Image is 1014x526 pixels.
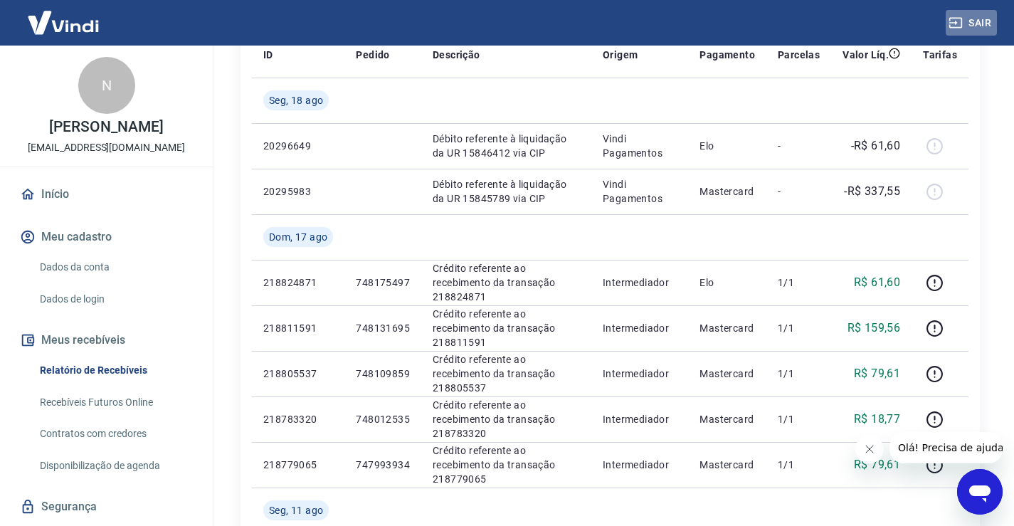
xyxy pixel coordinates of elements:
[9,10,120,21] span: Olá! Precisa de ajuda?
[17,325,196,356] button: Meus recebíveis
[34,356,196,385] a: Relatório de Recebíveis
[17,221,196,253] button: Meu cadastro
[923,48,957,62] p: Tarifas
[844,183,900,200] p: -R$ 337,55
[778,367,820,381] p: 1/1
[778,48,820,62] p: Parcelas
[263,184,333,199] p: 20295983
[851,137,901,154] p: -R$ 61,60
[778,321,820,335] p: 1/1
[78,57,135,114] div: N
[699,321,755,335] p: Mastercard
[854,456,900,473] p: R$ 79,61
[356,458,410,472] p: 747993934
[699,367,755,381] p: Mastercard
[603,367,677,381] p: Intermediador
[269,503,323,517] span: Seg, 11 ago
[263,48,273,62] p: ID
[263,458,333,472] p: 218779065
[957,469,1003,515] iframe: Botão para abrir a janela de mensagens
[34,419,196,448] a: Contratos com credores
[854,411,900,428] p: R$ 18,77
[603,412,677,426] p: Intermediador
[17,1,110,44] img: Vindi
[603,48,638,62] p: Origem
[778,184,820,199] p: -
[17,491,196,522] a: Segurança
[843,48,889,62] p: Valor Líq.
[263,412,333,426] p: 218783320
[433,177,580,206] p: Débito referente à liquidação da UR 15845789 via CIP
[778,458,820,472] p: 1/1
[34,253,196,282] a: Dados da conta
[17,179,196,210] a: Início
[778,412,820,426] p: 1/1
[699,458,755,472] p: Mastercard
[263,139,333,153] p: 20296649
[889,432,1003,463] iframe: Mensagem da empresa
[699,275,755,290] p: Elo
[778,139,820,153] p: -
[855,435,884,463] iframe: Fechar mensagem
[603,177,677,206] p: Vindi Pagamentos
[34,451,196,480] a: Disponibilização de agenda
[49,120,163,135] p: [PERSON_NAME]
[28,140,185,155] p: [EMAIL_ADDRESS][DOMAIN_NAME]
[356,48,389,62] p: Pedido
[946,10,997,36] button: Sair
[603,275,677,290] p: Intermediador
[699,184,755,199] p: Mastercard
[269,230,327,244] span: Dom, 17 ago
[433,443,580,486] p: Crédito referente ao recebimento da transação 218779065
[433,132,580,160] p: Débito referente à liquidação da UR 15846412 via CIP
[603,132,677,160] p: Vindi Pagamentos
[603,458,677,472] p: Intermediador
[356,321,410,335] p: 748131695
[603,321,677,335] p: Intermediador
[778,275,820,290] p: 1/1
[699,48,755,62] p: Pagamento
[433,48,480,62] p: Descrição
[854,365,900,382] p: R$ 79,61
[269,93,323,107] span: Seg, 18 ago
[356,367,410,381] p: 748109859
[433,352,580,395] p: Crédito referente ao recebimento da transação 218805537
[699,139,755,153] p: Elo
[356,275,410,290] p: 748175497
[433,398,580,441] p: Crédito referente ao recebimento da transação 218783320
[263,321,333,335] p: 218811591
[356,412,410,426] p: 748012535
[433,307,580,349] p: Crédito referente ao recebimento da transação 218811591
[433,261,580,304] p: Crédito referente ao recebimento da transação 218824871
[34,285,196,314] a: Dados de login
[699,412,755,426] p: Mastercard
[847,320,901,337] p: R$ 159,56
[34,388,196,417] a: Recebíveis Futuros Online
[854,274,900,291] p: R$ 61,60
[263,367,333,381] p: 218805537
[263,275,333,290] p: 218824871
